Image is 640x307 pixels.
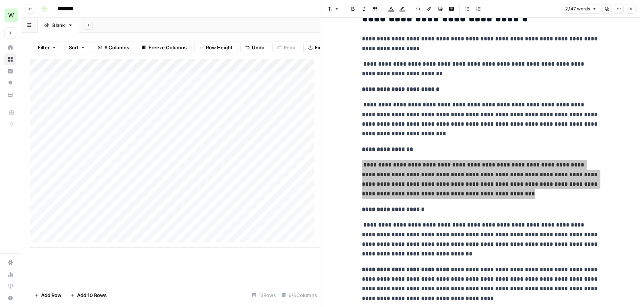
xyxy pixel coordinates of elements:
[194,42,237,53] button: Row Height
[66,289,111,301] button: Add 10 Rows
[52,22,65,29] div: Blank
[252,44,264,51] span: Undo
[41,291,61,299] span: Add Row
[38,44,50,51] span: Filter
[4,292,16,304] button: Help + Support
[303,42,346,53] button: Export CSV
[565,6,590,12] span: 2,147 words
[30,289,66,301] button: Add Row
[93,42,134,53] button: 6 Columns
[4,268,16,280] a: Usage
[38,18,79,33] a: Blank
[206,44,233,51] span: Row Height
[69,44,79,51] span: Sort
[315,44,341,51] span: Export CSV
[249,289,279,301] div: 13 Rows
[4,65,16,77] a: Insights
[4,257,16,268] a: Settings
[284,44,296,51] span: Redo
[4,77,16,89] a: Opportunities
[4,53,16,65] a: Browse
[77,291,107,299] span: Add 10 Rows
[562,4,600,14] button: 2,147 words
[279,289,320,301] div: 6/6 Columns
[272,42,300,53] button: Redo
[64,42,90,53] button: Sort
[4,42,16,53] a: Home
[240,42,269,53] button: Undo
[104,44,129,51] span: 6 Columns
[33,42,61,53] button: Filter
[4,6,16,24] button: Workspace: Workspace1
[137,42,191,53] button: Freeze Columns
[149,44,187,51] span: Freeze Columns
[8,11,14,20] span: W
[4,280,16,292] a: Learning Hub
[4,89,16,101] a: Your Data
